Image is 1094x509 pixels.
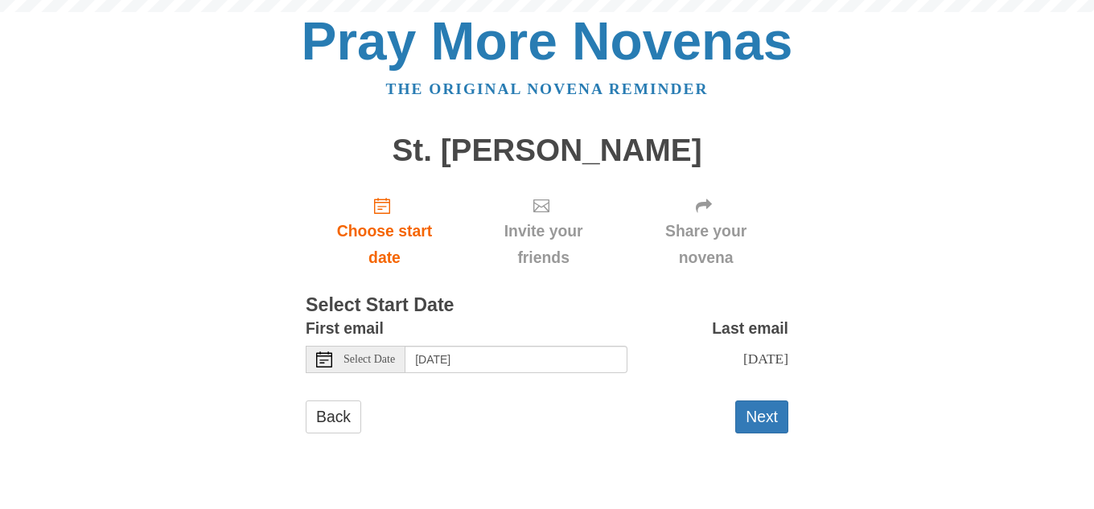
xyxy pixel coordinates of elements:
[306,183,463,279] a: Choose start date
[712,315,788,342] label: Last email
[479,218,607,271] span: Invite your friends
[306,400,361,433] a: Back
[743,351,788,367] span: [DATE]
[735,400,788,433] button: Next
[343,354,395,365] span: Select Date
[306,295,788,316] h3: Select Start Date
[322,218,447,271] span: Choose start date
[386,80,709,97] a: The original novena reminder
[623,183,788,279] div: Click "Next" to confirm your start date first.
[306,315,384,342] label: First email
[640,218,772,271] span: Share your novena
[302,11,793,71] a: Pray More Novenas
[306,133,788,168] h1: St. [PERSON_NAME]
[463,183,623,279] div: Click "Next" to confirm your start date first.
